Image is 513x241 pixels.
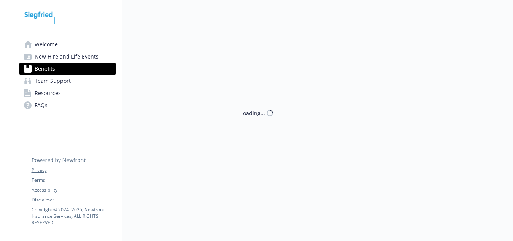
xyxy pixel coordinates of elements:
[240,109,265,117] div: Loading...
[32,177,115,184] a: Terms
[19,99,116,111] a: FAQs
[35,87,61,99] span: Resources
[35,75,71,87] span: Team Support
[19,38,116,51] a: Welcome
[35,38,58,51] span: Welcome
[35,51,98,63] span: New Hire and Life Events
[19,63,116,75] a: Benefits
[19,75,116,87] a: Team Support
[32,197,115,203] a: Disclaimer
[35,99,48,111] span: FAQs
[32,187,115,193] a: Accessibility
[19,51,116,63] a: New Hire and Life Events
[19,87,116,99] a: Resources
[32,167,115,174] a: Privacy
[35,63,55,75] span: Benefits
[32,206,115,226] p: Copyright © 2024 - 2025 , Newfront Insurance Services, ALL RIGHTS RESERVED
